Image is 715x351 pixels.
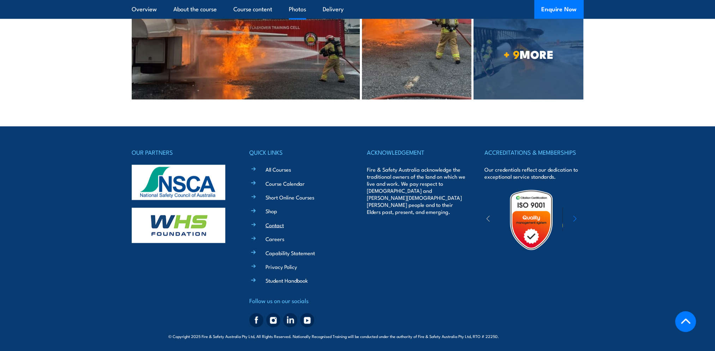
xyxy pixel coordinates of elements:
a: Shop [266,207,277,214]
span: MORE [473,49,583,59]
a: Short Online Courses [266,193,314,201]
img: nsca-logo-footer [132,165,225,200]
h4: ACCREDITATIONS & MEMBERSHIPS [484,147,583,157]
h4: QUICK LINKS [249,147,348,157]
a: KND Digital [522,332,547,339]
h4: Follow us on our socials [249,295,348,305]
p: Fire & Safety Australia acknowledge the traditional owners of the land on which we live and work.... [367,166,466,215]
span: © Copyright 2025 Fire & Safety Australia Pty Ltd, All Rights Reserved. Nationally Recognised Trai... [168,332,547,339]
h4: ACKNOWLEDGEMENT [367,147,466,157]
img: ewpa-logo [562,208,624,232]
a: All Courses [266,165,291,173]
span: Site: [507,333,547,339]
a: Student Handbook [266,276,308,284]
a: Contact [266,221,284,228]
strong: + 9 [504,45,520,63]
a: Capability Statement [266,249,315,256]
p: Our credentials reflect our dedication to exceptional service standards. [484,166,583,180]
img: whs-logo-footer [132,208,225,243]
h4: OUR PARTNERS [132,147,231,157]
img: Untitled design (19) [500,189,562,251]
a: Careers [266,235,284,242]
a: + 9MORE [473,8,583,99]
a: Privacy Policy [266,263,297,270]
a: Course Calendar [266,179,305,187]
